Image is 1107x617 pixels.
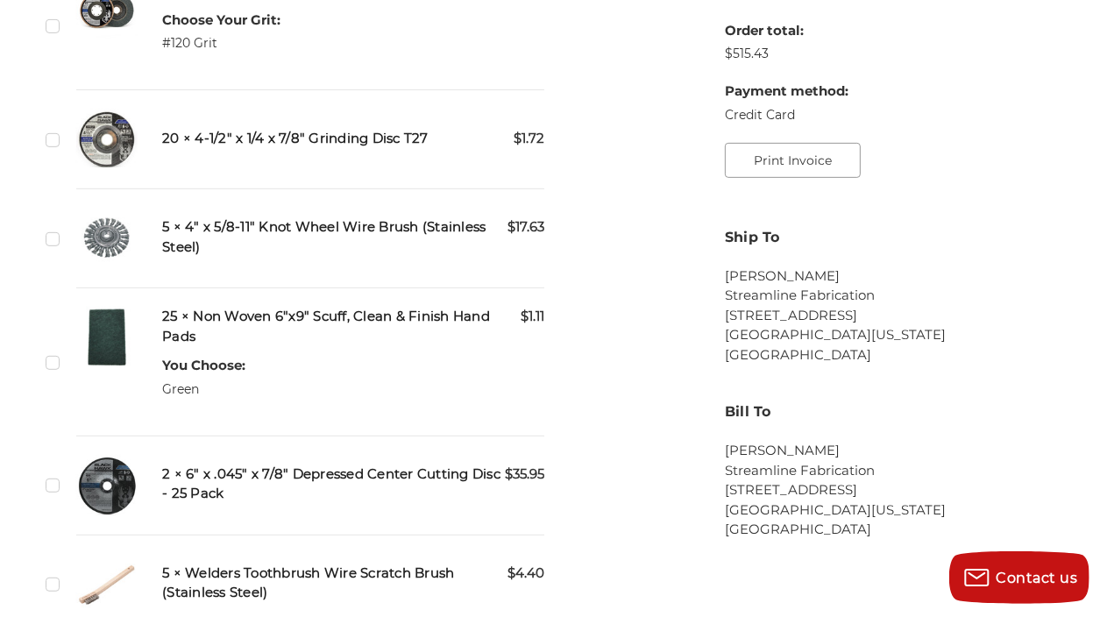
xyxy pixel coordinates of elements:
dt: Choose Your Grit: [162,11,280,31]
img: Stainless Steel Welders Toothbrush [76,554,138,615]
h5: 2 × 6" x .045" x 7/8" Depressed Center Cutting Disc - 25 Pack [162,465,544,504]
li: [GEOGRAPHIC_DATA] [725,345,1031,365]
h3: Ship To [725,227,1031,248]
span: $4.40 [507,564,544,584]
img: 6" x .045" x 7/8" Depressed Center Type 27 Cut Off Wheel [76,455,138,516]
li: [GEOGRAPHIC_DATA][US_STATE] [725,325,1031,345]
span: $17.63 [507,217,544,238]
li: [STREET_ADDRESS] [725,480,1031,500]
dd: Credit Card [725,106,848,124]
dd: #120 Grit [162,34,280,53]
span: $1.11 [521,307,544,327]
dt: Payment method: [725,82,848,102]
li: [GEOGRAPHIC_DATA] [725,520,1031,540]
h5: 5 × Welders Toothbrush Wire Scratch Brush (Stainless Steel) [162,564,544,603]
h5: 20 × 4-1/2" x 1/4 x 7/8" Grinding Disc T27 [162,129,544,149]
h3: Bill To [725,401,1031,422]
dd: $515.43 [725,45,848,63]
h5: 25 × Non Woven 6"x9" Scuff, Clean & Finish Hand Pads [162,307,544,346]
span: $1.72 [514,129,544,149]
span: $35.95 [505,465,544,485]
li: [PERSON_NAME] [725,441,1031,461]
button: Print Invoice [725,143,861,178]
li: Streamline Fabrication [725,286,1031,306]
img: BHA grinding wheels for 4.5 inch angle grinder [76,109,138,170]
img: 4" x 5/8"-11 Stainless Steel Knot Wheel Wire Brush [76,208,138,269]
li: [GEOGRAPHIC_DATA][US_STATE] [725,500,1031,521]
dd: Green [162,380,245,399]
button: Contact us [949,551,1089,604]
img: Non Woven 6"x9" Scuff, Clean & Finish Hand Pads [76,307,138,368]
li: Streamline Fabrication [725,461,1031,481]
span: Contact us [997,570,1078,586]
h5: 5 × 4" x 5/8-11" Knot Wheel Wire Brush (Stainless Steel) [162,217,544,257]
li: [PERSON_NAME] [725,266,1031,287]
li: [STREET_ADDRESS] [725,306,1031,326]
dt: You Choose: [162,356,245,376]
dt: Order total: [725,21,848,41]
